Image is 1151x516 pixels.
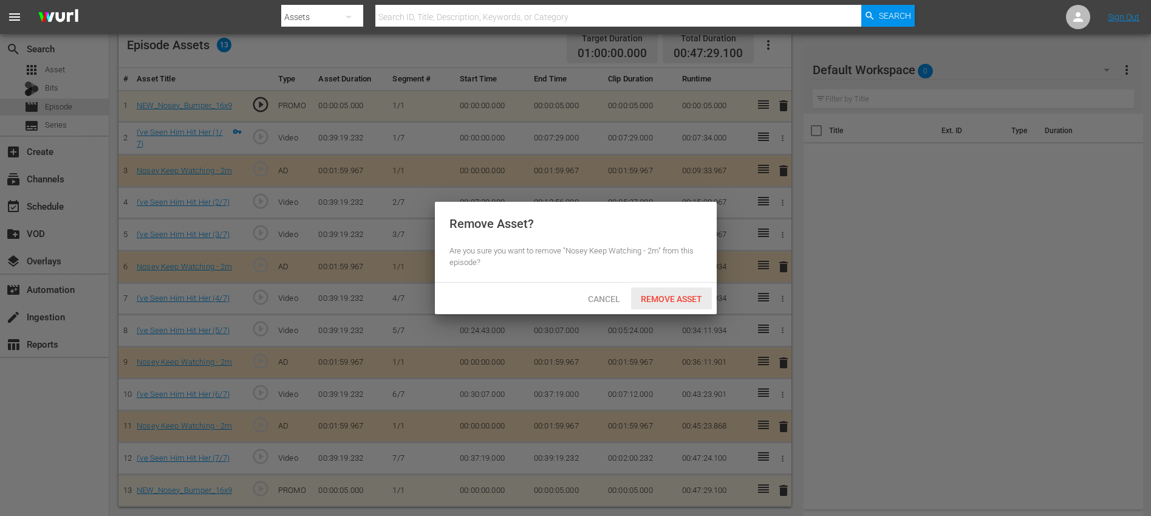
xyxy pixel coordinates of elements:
img: ans4CAIJ8jUAAAAAAAAAAAAAAAAAAAAAAAAgQb4GAAAAAAAAAAAAAAAAAAAAAAAAJMjXAAAAAAAAAAAAAAAAAAAAAAAAgAT5G... [29,3,87,32]
span: Remove Asset [631,294,712,304]
button: Remove Asset [631,287,712,309]
div: Are you sure you want to remove "Nosey Keep Watching - 2m" from this episode? [449,246,702,268]
a: Sign Out [1108,12,1139,22]
button: Search [861,5,915,27]
button: Cancel [578,287,631,309]
div: Remove Asset? [449,216,534,231]
span: menu [7,10,22,24]
span: Search [879,5,911,27]
span: Cancel [578,294,630,304]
